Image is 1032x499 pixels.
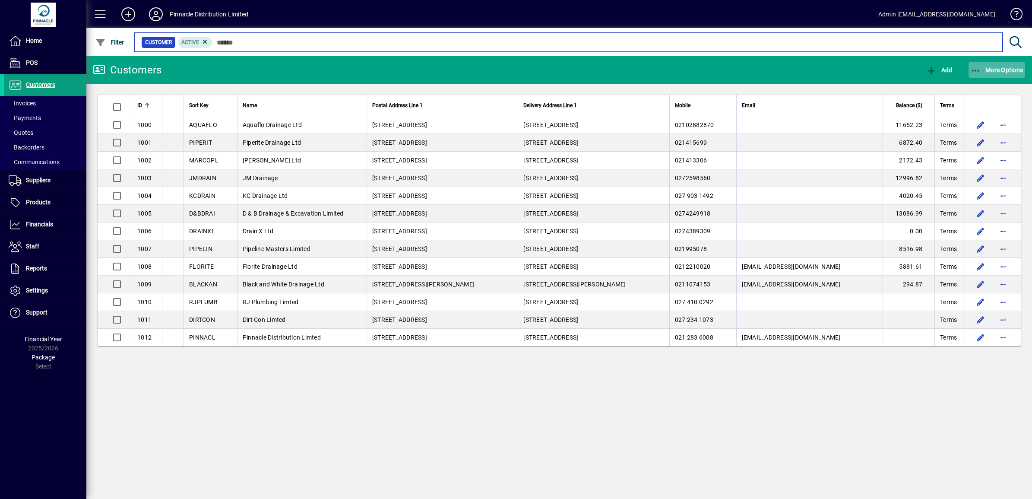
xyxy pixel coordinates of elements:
[372,157,427,164] span: [STREET_ADDRESS]
[137,281,152,288] span: 1009
[523,175,578,181] span: [STREET_ADDRESS]
[996,313,1010,327] button: More options
[996,331,1010,344] button: More options
[26,59,38,66] span: POS
[940,280,957,289] span: Terms
[137,245,152,252] span: 1007
[4,30,86,52] a: Home
[523,299,578,305] span: [STREET_ADDRESS]
[137,101,142,110] span: ID
[137,175,152,181] span: 1003
[523,121,578,128] span: [STREET_ADDRESS]
[137,263,152,270] span: 1008
[924,62,954,78] button: Add
[243,139,301,146] span: Piperite Drainage Ltd
[372,121,427,128] span: [STREET_ADDRESS]
[4,280,86,302] a: Settings
[675,210,711,217] span: 0274249918
[675,139,707,146] span: 021415699
[243,175,278,181] span: JM Drainage
[883,205,934,222] td: 13086.99
[26,199,51,206] span: Products
[178,37,212,48] mat-chip: Activation Status: Active
[940,245,957,253] span: Terms
[4,125,86,140] a: Quotes
[93,35,127,50] button: Filter
[940,333,957,342] span: Terms
[996,153,1010,167] button: More options
[974,295,988,309] button: Edit
[1004,2,1021,30] a: Knowledge Base
[243,334,321,341] span: Pinnacle Distribution Limted
[243,245,310,252] span: Pipeline Masters Limited
[940,227,957,235] span: Terms
[4,170,86,191] a: Suppliers
[883,187,934,205] td: 4020.45
[137,121,152,128] span: 1000
[940,156,957,165] span: Terms
[675,192,713,199] span: 027 903 1492
[742,101,755,110] span: Email
[137,101,157,110] div: ID
[26,243,39,250] span: Staff
[26,265,47,272] span: Reports
[372,245,427,252] span: [STREET_ADDRESS]
[974,118,988,132] button: Edit
[26,221,53,228] span: Financials
[25,336,62,343] span: Financial Year
[974,331,988,344] button: Edit
[675,281,711,288] span: 0211074153
[971,67,1023,73] span: More Options
[4,302,86,324] a: Support
[137,157,152,164] span: 1002
[675,121,714,128] span: 02102882870
[137,210,152,217] span: 1005
[189,175,216,181] span: JMDRAIN
[996,171,1010,185] button: More options
[742,281,841,288] span: [EMAIL_ADDRESS][DOMAIN_NAME]
[243,281,324,288] span: Black and White Drainage Ltd
[974,136,988,149] button: Edit
[4,258,86,280] a: Reports
[189,316,215,323] span: DIRTCON
[523,192,578,199] span: [STREET_ADDRESS]
[996,260,1010,273] button: More options
[883,169,934,187] td: 12996.82
[189,299,218,305] span: RJPLUMB
[189,228,215,235] span: DRAINXL
[883,134,934,152] td: 6872.40
[243,263,298,270] span: Florite Drainage Ltd
[189,210,215,217] span: D&BDRAI
[940,101,954,110] span: Terms
[974,171,988,185] button: Edit
[372,316,427,323] span: [STREET_ADDRESS]
[883,258,934,276] td: 5881.61
[372,139,427,146] span: [STREET_ADDRESS]
[883,276,934,293] td: 294.87
[940,262,957,271] span: Terms
[26,81,55,88] span: Customers
[883,240,934,258] td: 8516.98
[372,334,427,341] span: [STREET_ADDRESS]
[189,157,218,164] span: MARCOPL
[742,334,841,341] span: [EMAIL_ADDRESS][DOMAIN_NAME]
[940,138,957,147] span: Terms
[243,228,274,235] span: Drain X Ltd
[675,157,707,164] span: 021413306
[9,114,41,121] span: Payments
[974,277,988,291] button: Edit
[372,228,427,235] span: [STREET_ADDRESS]
[926,67,952,73] span: Add
[137,316,152,323] span: 1011
[996,207,1010,220] button: More options
[26,37,42,44] span: Home
[896,101,922,110] span: Balance ($)
[523,157,578,164] span: [STREET_ADDRESS]
[170,7,248,21] div: Pinnacle Distribution Limited
[32,354,55,361] span: Package
[996,136,1010,149] button: More options
[26,287,48,294] span: Settings
[974,207,988,220] button: Edit
[974,153,988,167] button: Edit
[243,299,299,305] span: RJ Plumbing Limted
